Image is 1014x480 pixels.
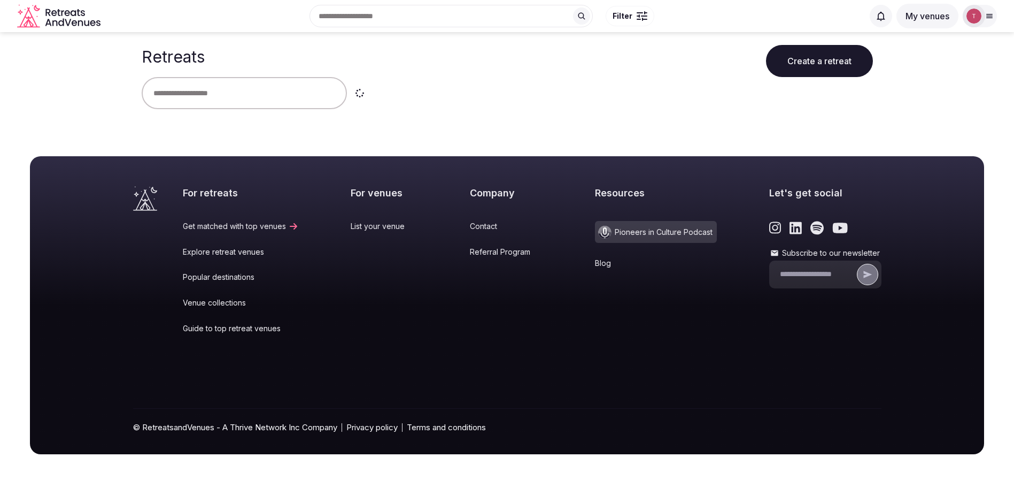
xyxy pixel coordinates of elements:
[966,9,981,24] img: Thiago Martins
[351,186,417,200] h2: For venues
[133,186,157,211] a: Visit the homepage
[183,221,299,232] a: Get matched with top venues
[896,4,958,28] button: My venues
[896,11,958,21] a: My venues
[183,323,299,334] a: Guide to top retreat venues
[769,221,781,235] a: Link to the retreats and venues Instagram page
[142,47,205,66] h1: Retreats
[183,247,299,257] a: Explore retreat venues
[470,186,543,200] h2: Company
[595,221,717,243] a: Pioneers in Culture Podcast
[346,422,398,433] a: Privacy policy
[17,4,103,28] a: Visit the homepage
[789,221,802,235] a: Link to the retreats and venues LinkedIn page
[810,221,824,235] a: Link to the retreats and venues Spotify page
[183,298,299,308] a: Venue collections
[17,4,103,28] svg: Retreats and Venues company logo
[470,247,543,257] a: Referral Program
[133,409,881,454] div: © RetreatsandVenues - A Thrive Network Inc Company
[595,186,717,200] h2: Resources
[470,221,543,232] a: Contact
[606,6,654,26] button: Filter
[766,45,873,77] button: Create a retreat
[351,221,417,232] a: List your venue
[613,11,632,21] span: Filter
[769,186,881,200] h2: Let's get social
[832,221,848,235] a: Link to the retreats and venues Youtube page
[183,186,299,200] h2: For retreats
[595,258,717,269] a: Blog
[769,248,881,258] label: Subscribe to our newsletter
[407,422,486,433] a: Terms and conditions
[183,272,299,283] a: Popular destinations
